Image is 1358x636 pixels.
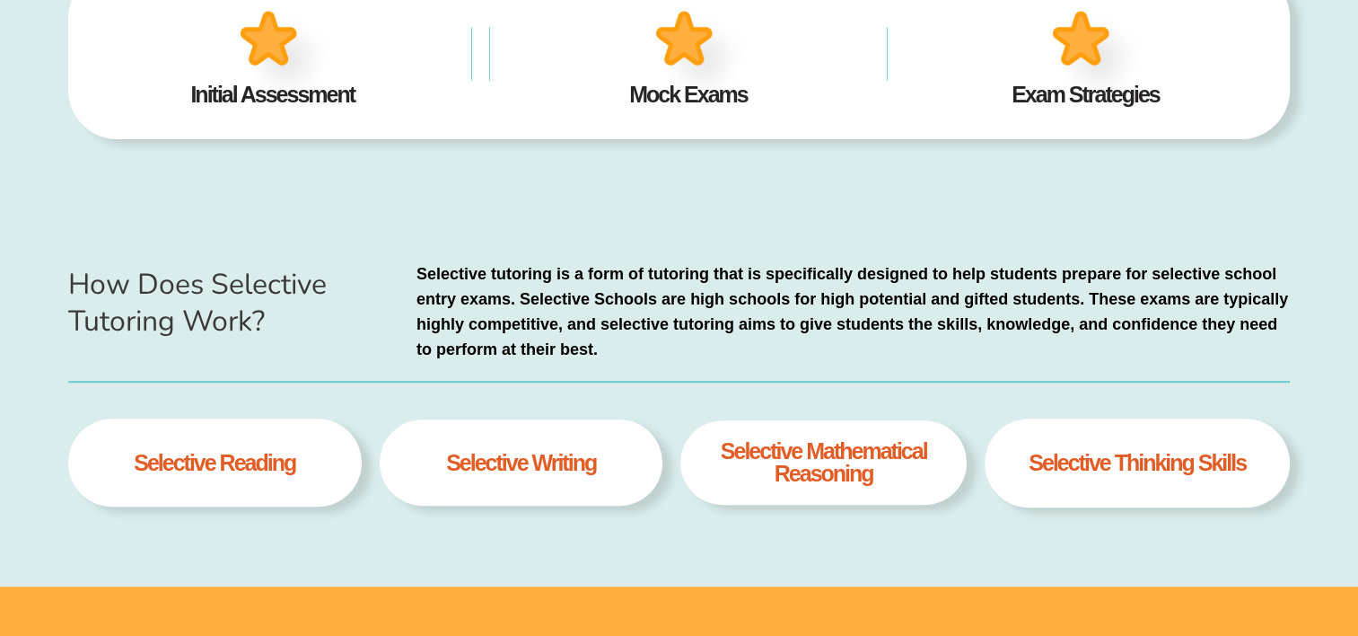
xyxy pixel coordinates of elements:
h4: Mock Exams [517,84,860,106]
iframe: Chat Widget [1059,434,1358,636]
h4: Initial Assessment [101,84,444,106]
h4: selective writing [446,452,596,474]
h4: Selective thinking skills [1029,452,1246,474]
span: How Does Selective Tutoring Work? [68,265,327,341]
p: Selective tutoring is a form of tutoring that is specifically designed to help students prepare f... [416,261,1291,362]
h4: selective Reading [134,452,295,474]
h4: Exam Strategies [915,84,1257,106]
h4: selective Mathematical Reasoning [701,440,947,485]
